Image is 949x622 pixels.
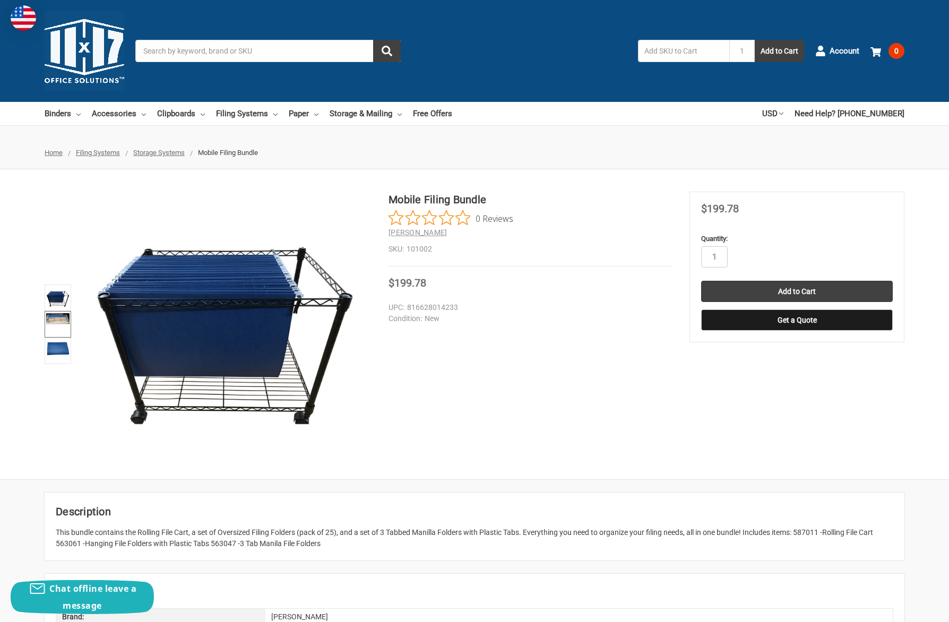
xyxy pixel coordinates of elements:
[795,102,904,125] a: Need Help? [PHONE_NUMBER]
[216,102,278,125] a: Filing Systems
[330,102,402,125] a: Storage & Mailing
[56,504,893,520] h2: Description
[755,40,804,62] button: Add to Cart
[389,228,447,237] a: [PERSON_NAME]
[56,527,893,549] div: This bundle contains the Rolling File Cart, a set of Oversized Filing Folders (pack of 25), and a...
[133,149,185,157] a: Storage Systems
[45,149,63,157] a: Home
[870,37,904,65] a: 0
[830,45,859,57] span: Account
[413,102,452,125] a: Free Offers
[389,313,667,324] dd: New
[701,234,893,244] label: Quantity:
[49,583,136,611] span: Chat offline leave a message
[701,281,893,302] input: Add to Cart
[762,102,783,125] a: USD
[888,43,904,59] span: 0
[638,40,729,62] input: Add SKU to Cart
[157,102,205,125] a: Clipboards
[815,37,859,65] a: Account
[389,302,404,313] dt: UPC:
[389,302,667,313] dd: 816628014233
[389,277,426,289] span: $199.78
[289,102,318,125] a: Paper
[92,102,146,125] a: Accessories
[701,309,893,331] button: Get a Quote
[476,210,513,226] span: 0 Reviews
[701,202,739,215] span: $199.78
[389,210,513,226] button: Rated 0 out of 5 stars from 0 reviews. Jump to reviews.
[135,40,401,62] input: Search by keyword, brand or SKU
[45,102,81,125] a: Binders
[389,244,672,255] dd: 101002
[389,244,404,255] dt: SKU:
[389,313,422,324] dt: Condition:
[198,149,258,157] span: Mobile Filing Bundle
[45,11,124,91] img: 11x17.com
[46,339,70,356] img: Mobile Filing Bundle
[56,585,893,601] h2: Extra Information
[389,192,672,208] h1: Mobile Filing Bundle
[11,5,36,31] img: duty and tax information for United States
[46,286,70,309] img: Mobile Filing Bundle
[92,192,358,457] img: Mobile Filing Bundle
[46,313,70,324] img: Mobile Filing Bundle
[76,149,120,157] a: Filing Systems
[11,580,154,614] button: Chat offline leave a message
